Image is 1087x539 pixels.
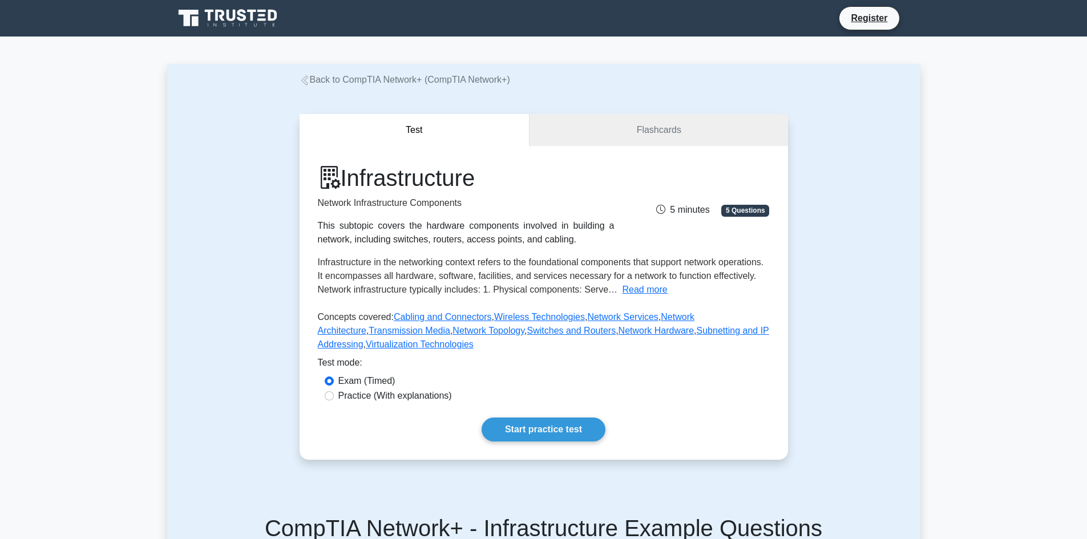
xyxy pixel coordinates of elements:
a: Flashcards [530,114,787,147]
a: Wireless Technologies [494,312,585,322]
a: Start practice test [482,418,605,441]
span: 5 Questions [721,205,769,216]
label: Exam (Timed) [338,374,395,388]
span: 5 minutes [656,205,709,214]
div: Test mode: [318,356,770,374]
label: Practice (With explanations) [338,389,452,403]
a: Network Services [587,312,658,322]
a: Transmission Media [369,326,450,335]
a: Switches and Routers [527,326,616,335]
a: Cabling and Connectors [394,312,492,322]
a: Network Topology [452,326,524,335]
p: Network Infrastructure Components [318,196,615,210]
a: Back to CompTIA Network+ (CompTIA Network+) [300,75,510,84]
h1: Infrastructure [318,164,615,192]
div: This subtopic covers the hardware components involved in building a network, including switches, ... [318,219,615,246]
a: Virtualization Technologies [366,339,474,349]
p: Concepts covered: , , , , , , , , , [318,310,770,356]
button: Read more [623,283,668,297]
span: Infrastructure in the networking context refers to the foundational components that support netwo... [318,257,764,294]
a: Register [844,11,894,25]
a: Network Hardware [619,326,694,335]
button: Test [300,114,530,147]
